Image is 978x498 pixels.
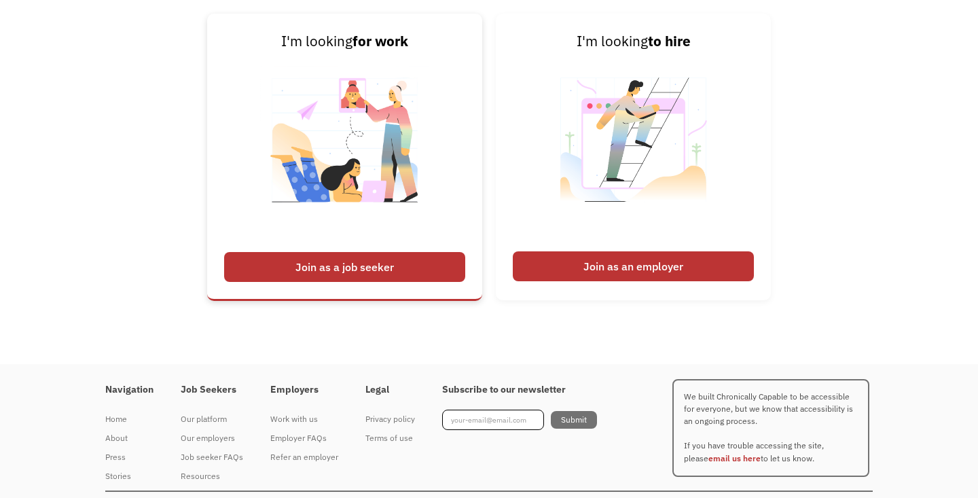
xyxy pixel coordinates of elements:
input: your-email@email.com [442,410,544,430]
div: Join as an employer [513,251,754,281]
a: I'm lookingfor workJoin as a job seeker [207,14,482,300]
div: Join as a job seeker [224,252,465,282]
a: Privacy policy [365,410,415,429]
a: About [105,429,153,448]
div: Work with us [270,411,338,427]
div: Our employers [181,430,243,446]
div: Our platform [181,411,243,427]
a: I'm lookingto hireJoin as an employer [496,14,771,300]
strong: for work [352,32,408,50]
a: Terms of use [365,429,415,448]
form: Footer Newsletter [442,410,597,430]
a: Our platform [181,410,243,429]
div: Stories [105,468,153,484]
div: Press [105,449,153,465]
div: Privacy policy [365,411,415,427]
div: I'm looking [513,31,754,52]
strong: to hire [648,32,691,50]
div: Job seeker FAQs [181,449,243,465]
div: I'm looking [224,31,465,52]
a: Employer FAQs [270,429,338,448]
div: Home [105,411,153,427]
img: Illustrated image of someone looking to hire [549,52,718,245]
div: Employer FAQs [270,430,338,446]
h4: Subscribe to our newsletter [442,384,597,396]
input: Submit [551,411,597,429]
a: Our employers [181,429,243,448]
a: Home [105,410,153,429]
div: Resources [181,468,243,484]
h4: Employers [270,384,338,396]
a: Press [105,448,153,467]
a: Work with us [270,410,338,429]
div: About [105,430,153,446]
div: Terms of use [365,430,415,446]
a: Stories [105,467,153,486]
a: Job seeker FAQs [181,448,243,467]
a: Refer an employer [270,448,338,467]
a: Resources [181,467,243,486]
p: We built Chronically Capable to be accessible for everyone, but we know that accessibility is an ... [672,379,869,477]
a: email us here [708,453,761,463]
h4: Legal [365,384,415,396]
h4: Navigation [105,384,153,396]
div: Refer an employer [270,449,338,465]
h4: Job Seekers [181,384,243,396]
img: Illustrated image of people looking for work [260,52,429,245]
